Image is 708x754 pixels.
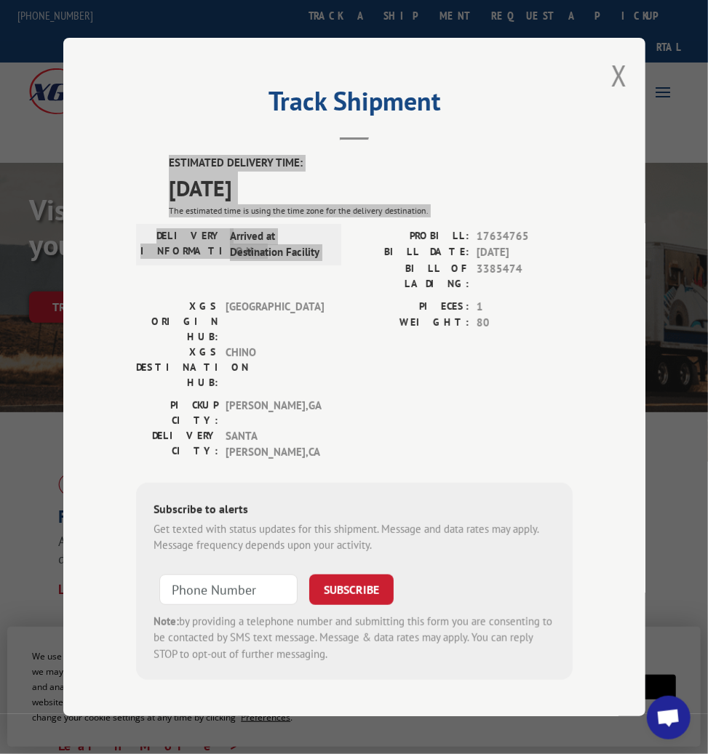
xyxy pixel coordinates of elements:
label: PIECES: [354,298,469,315]
label: DELIVERY CITY: [136,428,218,460]
span: [PERSON_NAME] , GA [226,397,324,428]
span: SANTA [PERSON_NAME] , CA [226,428,324,460]
span: 3385474 [477,260,573,291]
div: The estimated time is using the time zone for the delivery destination. [169,204,573,217]
label: WEIGHT: [354,315,469,332]
label: XGS DESTINATION HUB: [136,344,218,390]
span: [DATE] [477,244,573,261]
div: Get texted with status updates for this shipment. Message and data rates may apply. Message frequ... [154,521,555,553]
span: 1 [477,298,573,315]
button: SUBSCRIBE [309,574,394,604]
label: PROBILL: [354,228,469,244]
div: Open chat [647,696,691,739]
span: [GEOGRAPHIC_DATA] [226,298,324,344]
label: DELIVERY INFORMATION: [140,228,223,260]
label: BILL DATE: [354,244,469,261]
h2: Track Shipment [136,91,573,119]
input: Phone Number [159,574,298,604]
span: 17634765 [477,228,573,244]
label: PICKUP CITY: [136,397,218,428]
span: 80 [477,315,573,332]
span: Arrived at Destination Facility [230,228,328,260]
label: BILL OF LADING: [354,260,469,291]
label: ESTIMATED DELIVERY TIME: [169,155,573,172]
label: XGS ORIGIN HUB: [136,298,218,344]
span: CHINO [226,344,324,390]
strong: Note: [154,614,179,627]
div: by providing a telephone number and submitting this form you are consenting to be contacted by SM... [154,613,555,662]
div: Subscribe to alerts [154,500,555,521]
button: Close modal [611,56,627,95]
span: [DATE] [169,171,573,204]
